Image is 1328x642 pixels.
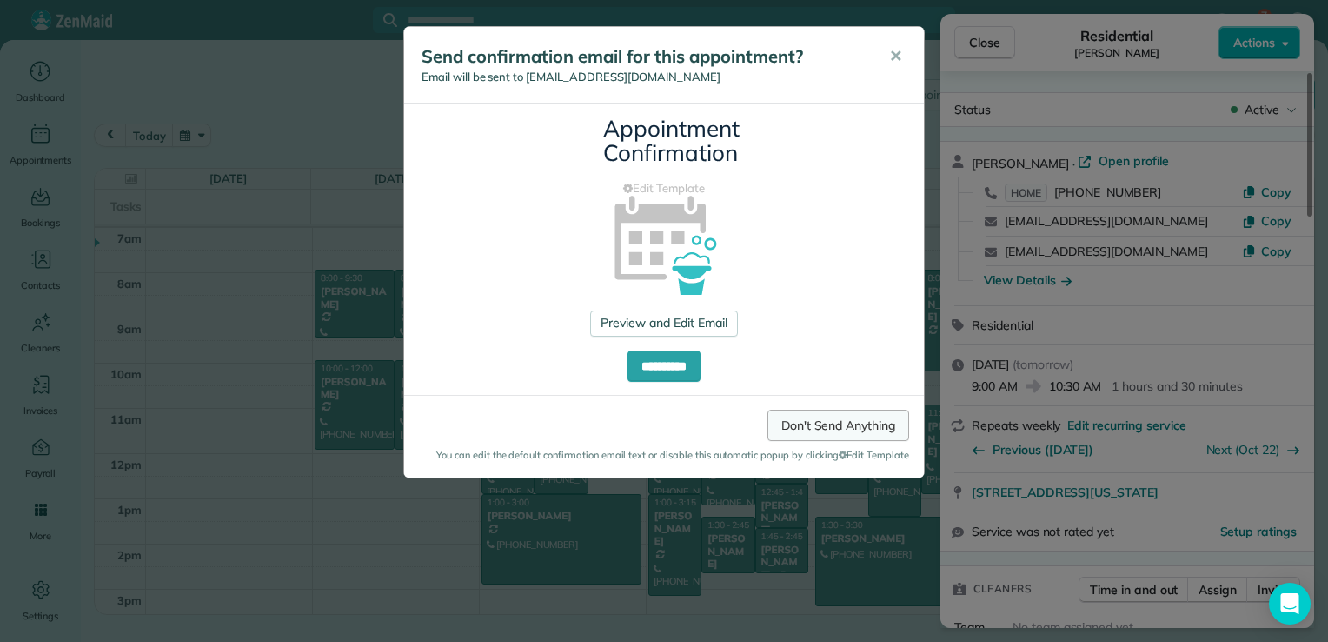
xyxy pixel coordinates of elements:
[587,165,742,321] img: appointment_confirmation_icon-141e34405f88b12ade42628e8c248340957700ab75a12ae832a8710e9b578dc5.png
[422,44,865,69] h5: Send confirmation email for this appointment?
[417,180,911,197] a: Edit Template
[590,311,737,337] a: Preview and Edit Email
[603,117,725,166] h3: Appointment Confirmation
[422,70,720,84] span: Email will be sent to [EMAIL_ADDRESS][DOMAIN_NAME]
[1269,583,1311,625] div: Open Intercom Messenger
[889,46,902,66] span: ✕
[419,448,909,463] small: You can edit the default confirmation email text or disable this automatic popup by clicking Edit...
[767,410,909,441] a: Don't Send Anything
